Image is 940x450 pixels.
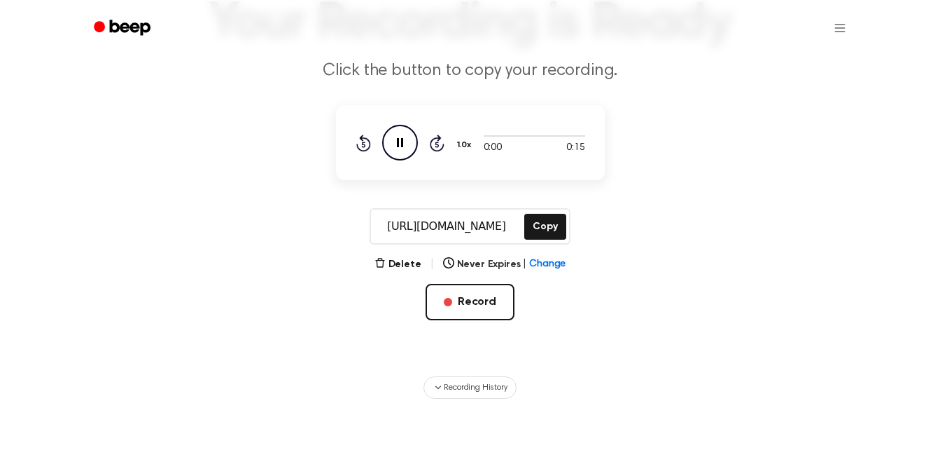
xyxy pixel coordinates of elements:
button: Never Expires|Change [443,257,566,272]
span: Change [529,257,566,272]
p: Click the button to copy your recording. [202,60,739,83]
span: | [523,257,526,272]
a: Beep [84,15,163,42]
span: Recording History [444,381,507,394]
button: 1.0x [456,133,477,157]
button: Recording History [423,376,516,399]
span: 0:15 [566,141,584,156]
button: Open menu [823,11,857,45]
button: Record [426,284,514,320]
span: | [430,256,435,273]
button: Delete [374,257,421,272]
button: Copy [524,214,566,240]
span: 0:00 [484,141,502,156]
